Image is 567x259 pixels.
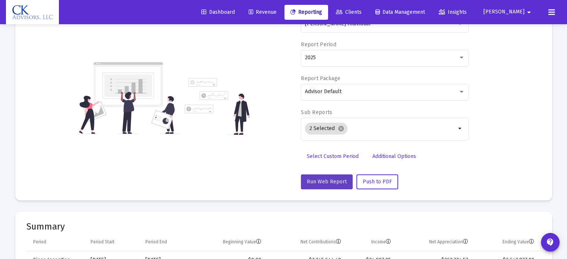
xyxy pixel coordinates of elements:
[300,239,341,245] div: Net Contributions
[305,54,316,61] span: 2025
[223,239,261,245] div: Beginning Value
[429,239,468,245] div: Net Appreciation
[85,233,140,251] td: Column Period Start
[475,4,542,19] button: [PERSON_NAME]
[439,9,467,15] span: Insights
[371,239,391,245] div: Income
[284,5,328,20] a: Reporting
[301,41,336,48] label: Report Period
[301,109,332,116] label: Sub Reports
[26,223,541,230] mat-card-title: Summary
[243,5,283,20] a: Revenue
[26,233,85,251] td: Column Period
[33,239,46,245] div: Period
[363,179,392,185] span: Push to PDF
[307,179,347,185] span: Run Web Report
[305,88,341,95] span: Advisor Default
[346,233,396,251] td: Column Income
[396,233,473,251] td: Column Net Appreciation
[249,9,277,15] span: Revenue
[195,5,241,20] a: Dashboard
[356,174,398,189] button: Push to PDF
[140,233,192,251] td: Column Period End
[91,239,114,245] div: Period Start
[456,124,465,133] mat-icon: arrow_drop_down
[546,238,555,247] mat-icon: contact_support
[267,233,346,251] td: Column Net Contributions
[78,61,180,135] img: reporting
[338,125,344,132] mat-icon: cancel
[503,239,534,245] div: Ending Value
[330,5,368,20] a: Clients
[185,78,250,135] img: reporting-alt
[145,239,167,245] div: Period End
[290,9,322,15] span: Reporting
[192,233,267,251] td: Column Beginning Value
[12,5,53,20] img: Dashboard
[305,121,456,136] mat-chip-list: Selection
[525,5,533,20] mat-icon: arrow_drop_down
[336,9,362,15] span: Clients
[473,233,541,251] td: Column Ending Value
[201,9,235,15] span: Dashboard
[375,9,425,15] span: Data Management
[369,5,431,20] a: Data Management
[372,153,416,159] span: Additional Options
[433,5,473,20] a: Insights
[301,75,340,82] label: Report Package
[301,174,353,189] button: Run Web Report
[307,153,359,159] span: Select Custom Period
[483,9,525,15] span: [PERSON_NAME]
[305,123,347,135] mat-chip: 2 Selected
